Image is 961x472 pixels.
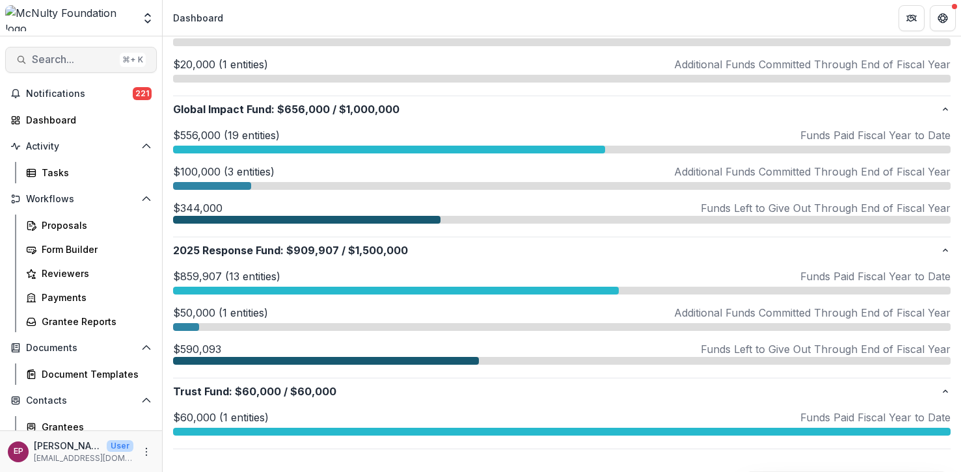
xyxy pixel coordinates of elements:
span: 221 [133,87,152,100]
div: Dashboard [26,113,146,127]
p: Additional Funds Committed Through End of Fiscal Year [674,57,951,72]
p: $344,000 [173,200,223,216]
p: Funds Paid Fiscal Year to Date [800,410,951,425]
button: Open Documents [5,337,157,358]
div: Trust Fund:$60,000/$60,000 [173,404,951,449]
p: Funds Left to Give Out Through End of Fiscal Year [701,200,951,216]
button: Global Impact Fund:$656,000/$1,000,000 [173,96,951,122]
button: Trust Fund:$60,000/$60,000 [173,378,951,404]
button: Get Help [930,5,956,31]
p: $20,000 (1 entities) [173,57,268,72]
a: Grantee Reports [21,311,157,332]
a: Grantees [21,416,157,438]
span: Notifications [26,88,133,99]
p: $556,000 (19 entities) [173,127,280,143]
span: / [332,101,336,117]
button: Search... [5,47,157,73]
button: Open entity switcher [139,5,157,31]
p: [EMAIL_ADDRESS][DOMAIN_NAME] [34,452,133,464]
span: / [284,384,288,399]
p: User [107,440,133,452]
a: Dashboard [5,109,157,131]
p: Additional Funds Committed Through End of Fiscal Year [674,164,951,179]
div: ⌘ + K [120,53,146,67]
span: Contacts [26,395,136,406]
a: Proposals [21,215,157,236]
button: 2025 Response Fund:$909,907/$1,500,000 [173,237,951,263]
span: Search... [32,53,115,66]
a: Payments [21,287,157,308]
p: Trust Fund : $60,000 [173,384,940,399]
div: Tasks [42,166,146,179]
img: McNulty Foundation logo [5,5,133,31]
span: Documents [26,343,136,354]
span: $656,000 [277,101,330,117]
p: 2025 Response Fund : $1,500,000 [173,243,940,258]
div: 2025 Response Fund:$909,907/$1,500,000 [173,263,951,378]
button: Notifications221 [5,83,157,104]
p: Funds Left to Give Out Through End of Fiscal Year [701,341,951,357]
div: Proposals [42,218,146,232]
div: Esther Park [14,447,23,456]
div: Form Builder [42,243,146,256]
span: $909,907 [286,243,339,258]
div: Global Impact Fund:$656,000/$1,000,000 [173,122,951,237]
div: Grantee Reports [42,315,146,328]
div: Payments [42,291,146,304]
p: Funds Paid Fiscal Year to Date [800,269,951,284]
p: Global Impact Fund : $1,000,000 [173,101,940,117]
p: $590,093 [173,341,221,357]
nav: breadcrumb [168,8,228,27]
span: / [342,243,345,258]
div: Grantees [42,420,146,434]
span: Activity [26,141,136,152]
a: Form Builder [21,239,157,260]
p: $60,000 (1 entities) [173,410,269,425]
p: $100,000 (3 entities) [173,164,275,179]
a: Document Templates [21,363,157,385]
button: Open Contacts [5,390,157,411]
p: $859,907 (13 entities) [173,269,280,284]
button: Open Workflows [5,189,157,209]
button: More [139,444,154,460]
p: Funds Paid Fiscal Year to Date [800,127,951,143]
p: [PERSON_NAME] [34,439,102,452]
button: Partners [899,5,925,31]
a: Tasks [21,162,157,183]
div: Reviewers [42,267,146,280]
span: $60,000 [235,384,281,399]
div: Document Templates [42,367,146,381]
button: Open Activity [5,136,157,157]
p: Additional Funds Committed Through End of Fiscal Year [674,305,951,321]
a: Reviewers [21,263,157,284]
span: Workflows [26,194,136,205]
p: $50,000 (1 entities) [173,305,268,321]
div: Dashboard [173,11,223,25]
